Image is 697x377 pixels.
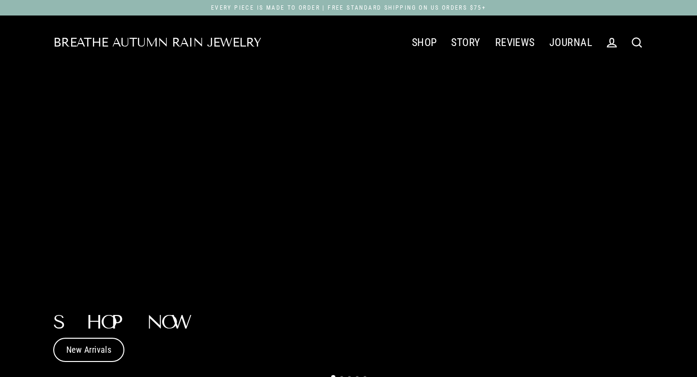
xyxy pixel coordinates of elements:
[53,313,181,332] h2: Shop Now
[488,31,542,55] a: REVIEWS
[261,30,599,55] div: Primary
[542,31,599,55] a: JOURNAL
[405,31,444,55] a: SHOP
[53,37,261,49] a: Breathe Autumn Rain Jewelry
[444,31,487,55] a: STORY
[53,338,124,362] a: New Arrivals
